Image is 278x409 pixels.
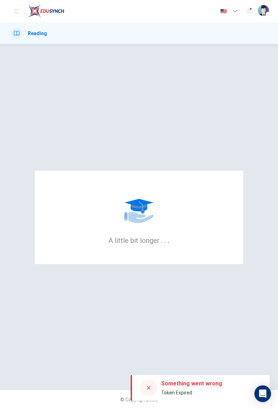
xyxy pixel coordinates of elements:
h6: . [167,234,170,245]
img: EduSynch logo [28,4,64,18]
span: Token Expired [161,390,192,395]
div: Open Intercom Messenger [254,385,271,402]
h6: A little bit longer [108,236,170,245]
img: Profile picture [258,5,269,16]
button: open mobile menu [11,6,22,17]
h1: Reading [28,31,47,36]
div: Something went wrong [161,379,222,388]
h6: . [161,234,163,245]
h6: . [164,234,166,245]
img: en [219,9,228,14]
span: © Copyright 2025 [120,397,158,402]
